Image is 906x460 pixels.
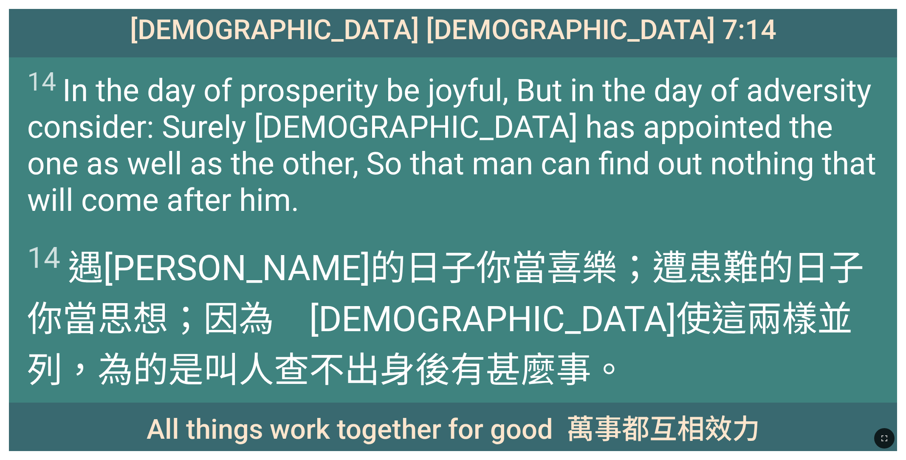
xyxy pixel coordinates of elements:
[203,349,627,391] wh1700: 叫人
[27,298,852,391] wh430: 使
[147,407,760,447] span: All things work together for good 萬事都互相效力
[27,67,56,97] sup: 14
[27,239,878,392] span: 遇[PERSON_NAME]
[274,349,627,391] wh120: 查不出
[27,247,864,391] wh7451: 的日子
[27,247,864,391] wh3117: 你當喜樂
[27,298,852,391] wh3117: 你當思想
[62,349,627,391] wh5980: ，為的是
[380,349,627,391] wh4672: 身後
[27,67,878,219] span: In the day of prosperity be joyful, But in the day of adversity consider: Surely [DEMOGRAPHIC_DAT...
[130,14,776,46] span: [DEMOGRAPHIC_DATA] [DEMOGRAPHIC_DATA] 7:14
[591,349,627,391] wh3972: 。
[27,298,852,391] wh6213: 這兩樣並列
[27,247,864,391] wh2896: ；遭患難
[450,349,627,391] wh310: 有甚麼事
[27,298,852,391] wh7200: ；因為 [DEMOGRAPHIC_DATA]
[27,241,60,275] sup: 14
